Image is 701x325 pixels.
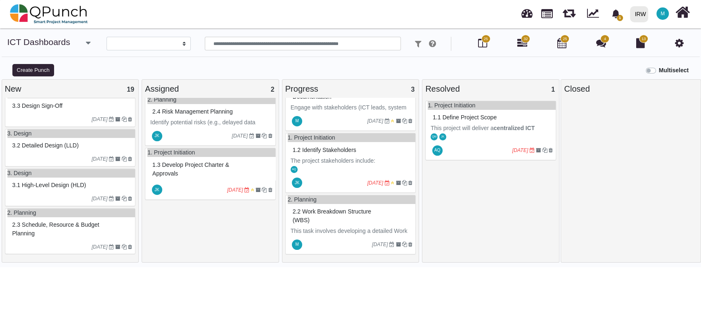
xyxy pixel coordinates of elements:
[147,96,176,103] a: 2. Planning
[291,227,413,296] p: This task involves developing a detailed Work Breakdown Structure (WBS) for the Dashboard Project...
[150,118,272,170] p: Identify potential risks (e.g., delayed data access, poor data quality, integration challenges, A...
[152,185,162,195] span: Japheth Karumwa
[7,170,32,176] a: 3. Design
[232,133,248,139] i: [DATE]
[152,131,162,141] span: Japheth Karumwa
[296,242,299,247] span: M
[92,156,108,162] i: [DATE]
[128,196,132,201] i: Delete
[109,244,114,249] i: Due Date
[517,41,527,48] a: 32
[617,15,623,21] span: 1
[411,86,414,93] span: 3
[439,133,446,140] span: Japheth Karumwa
[285,83,416,95] div: Progress
[372,242,388,247] i: [DATE]
[541,5,553,18] span: Projects
[549,148,553,153] i: Delete
[12,221,99,237] span: #83163
[642,36,646,42] span: 13
[292,178,302,188] span: Japheth Karumwa
[147,149,195,156] a: 1. Project Initiation
[251,187,254,192] i: Medium
[7,37,71,47] a: ICT Dashboards
[122,157,127,161] i: Clone
[293,208,371,223] span: #83162
[154,134,159,138] span: JK
[92,244,108,250] i: [DATE]
[152,161,229,177] span: #83160
[122,196,127,201] i: Clone
[271,86,275,93] span: 2
[7,130,32,137] a: 3. Design
[227,187,243,193] i: [DATE]
[675,5,690,20] i: Home
[408,242,412,247] i: Delete
[557,38,566,48] i: Calendar
[523,36,528,42] span: 32
[10,2,88,26] img: qpunch-sp.fa6292f.png
[583,0,606,28] div: Dynamic Report
[291,166,298,173] span: Aamar Qayum
[563,4,575,18] span: Releases
[385,119,390,123] i: Due Date
[292,168,296,171] span: AQ
[391,180,394,185] i: Medium
[611,9,620,18] svg: bell fill
[656,7,669,20] span: Muhammad.shoaib
[659,67,689,74] b: Multiselect
[293,147,356,153] span: #83159
[262,187,267,192] i: Clone
[367,180,384,186] i: [DATE]
[115,244,120,249] i: Archive
[262,133,267,138] i: Clone
[268,133,272,138] i: Delete
[296,119,299,123] span: M
[434,148,440,152] span: AQ
[395,119,400,123] i: Archive
[395,180,400,185] i: Archive
[5,83,136,95] div: New
[441,135,444,138] span: JK
[92,196,108,202] i: [DATE]
[115,196,120,201] i: Archive
[536,148,541,153] i: Archive
[429,40,436,48] i: e.g: punch or !ticket or &category or #label or @username or $priority or *iteration or ^addition...
[402,242,407,247] i: Clone
[651,0,674,27] a: M
[551,86,555,93] span: 1
[145,83,276,95] div: Assigned
[389,242,394,247] i: Due Date
[128,157,132,161] i: Delete
[244,187,249,192] i: Due Date
[122,244,127,249] i: Clone
[115,117,120,122] i: Archive
[128,117,132,122] i: Delete
[433,114,497,121] span: #83158
[152,108,233,115] span: #83502
[530,148,535,153] i: Due Date
[542,148,547,153] i: Clone
[115,157,120,161] i: Archive
[606,0,627,26] a: bell fill1
[408,180,412,185] i: Delete
[425,83,556,95] div: Resolved
[428,102,475,109] a: 1. Project Initiation
[635,7,646,21] div: IRW
[626,0,651,28] a: IRW
[256,133,261,138] i: Archive
[12,182,86,188] span: #83164
[249,133,254,138] i: Due Date
[256,187,261,192] i: Archive
[291,103,413,190] p: Engage with stakeholders (ICT leads, system owners, senior management) to capture . Identify whic...
[564,83,698,95] div: Closed
[512,147,528,153] i: [DATE]
[402,180,407,185] i: Clone
[367,118,384,124] i: [DATE]
[431,133,438,140] span: Qasim Munir
[521,5,533,17] span: Dashboard
[636,38,645,48] i: Document Library
[661,11,665,16] span: M
[109,117,114,122] i: Due Date
[295,181,300,185] span: JK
